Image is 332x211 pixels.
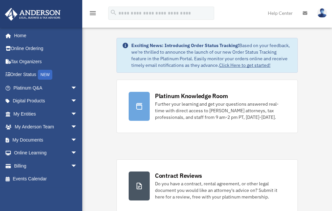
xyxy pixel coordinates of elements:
span: arrow_drop_down [71,94,84,108]
a: My Anderson Teamarrow_drop_down [5,120,87,134]
a: menu [89,12,97,17]
a: Home [5,29,84,42]
img: User Pic [317,8,327,18]
div: Do you have a contract, rental agreement, or other legal document you would like an attorney's ad... [155,180,286,200]
div: Based on your feedback, we're thrilled to announce the launch of our new Order Status Tracking fe... [131,42,292,68]
img: Anderson Advisors Platinum Portal [3,8,63,21]
a: Billingarrow_drop_down [5,159,87,172]
a: Events Calendar [5,172,87,186]
a: Order StatusNEW [5,68,87,82]
div: Contract Reviews [155,171,202,180]
a: My Entitiesarrow_drop_down [5,107,87,120]
a: Click Here to get started! [219,62,270,68]
span: arrow_drop_down [71,81,84,95]
i: menu [89,9,97,17]
span: arrow_drop_down [71,133,84,147]
a: Tax Organizers [5,55,87,68]
a: Online Learningarrow_drop_down [5,146,87,160]
a: Platinum Q&Aarrow_drop_down [5,81,87,94]
a: Online Ordering [5,42,87,55]
a: Digital Productsarrow_drop_down [5,94,87,108]
strong: Exciting News: Introducing Order Status Tracking! [131,42,239,48]
span: arrow_drop_down [71,146,84,160]
span: arrow_drop_down [71,159,84,173]
i: search [110,9,117,16]
div: Platinum Knowledge Room [155,92,228,100]
span: arrow_drop_down [71,107,84,121]
div: Further your learning and get your questions answered real-time with direct access to [PERSON_NAM... [155,101,286,120]
div: NEW [38,70,52,80]
span: arrow_drop_down [71,120,84,134]
a: My Documentsarrow_drop_down [5,133,87,146]
a: Platinum Knowledge Room Further your learning and get your questions answered real-time with dire... [116,80,298,133]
